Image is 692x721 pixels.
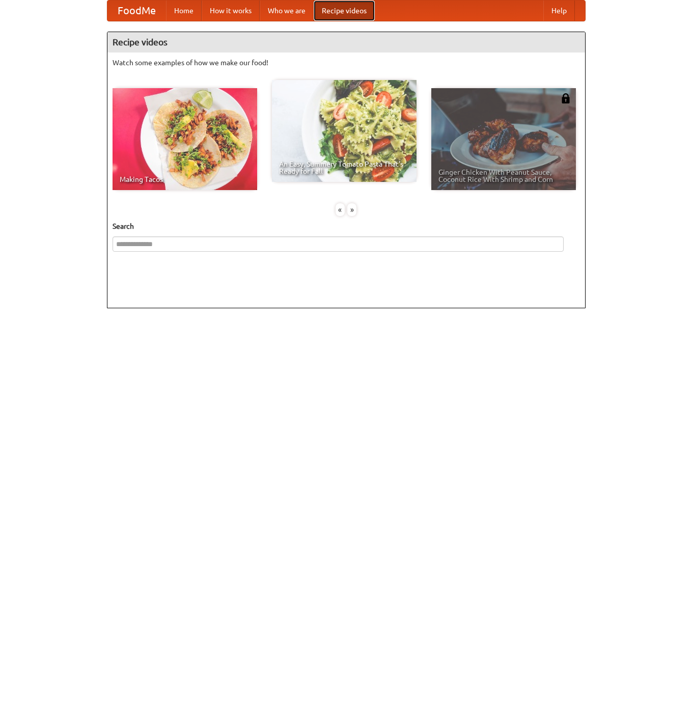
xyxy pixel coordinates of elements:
div: » [347,203,356,216]
a: Who we are [260,1,314,21]
a: Home [166,1,202,21]
a: Making Tacos [113,88,257,190]
a: How it works [202,1,260,21]
img: 483408.png [561,93,571,103]
a: An Easy, Summery Tomato Pasta That's Ready for Fall [272,80,417,182]
h4: Recipe videos [107,32,585,52]
span: An Easy, Summery Tomato Pasta That's Ready for Fall [279,161,409,175]
span: Making Tacos [120,176,250,183]
a: FoodMe [107,1,166,21]
h5: Search [113,221,580,231]
div: « [336,203,345,216]
p: Watch some examples of how we make our food! [113,58,580,68]
a: Help [543,1,575,21]
a: Recipe videos [314,1,375,21]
